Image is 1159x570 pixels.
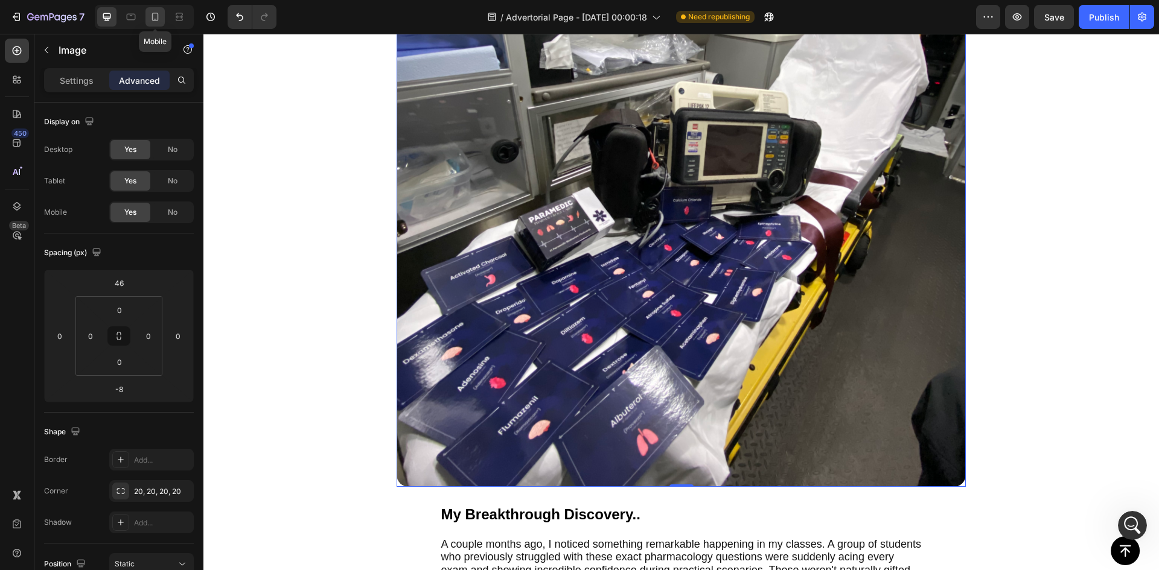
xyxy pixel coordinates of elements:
input: 0 [51,327,69,345]
input: -8 [107,380,131,398]
div: Close [212,5,234,27]
div: Publish [1089,11,1119,24]
button: Emoji picker [19,395,28,405]
input: 0px [107,301,132,319]
div: Spacing (px) [44,245,104,261]
iframe: Intercom live chat [1118,511,1147,540]
div: Paramedic says… [10,249,232,366]
span: No [168,207,177,218]
h1: Operator [59,11,101,21]
input: 0px [81,327,100,345]
div: Display on [44,114,97,130]
p: Image [59,43,161,57]
span: / [500,11,503,24]
input: 0 [169,327,187,345]
div: Mobile [44,207,67,218]
div: Tablet [44,176,65,186]
div: Meanwhile, feel free to explore our for helpful troubleshooting steps. [19,60,188,84]
iframe: Design area [203,34,1159,570]
div: Corner [44,486,68,496]
a: Help Center [19,61,186,83]
div: Beta [9,221,29,230]
input: 0px [107,353,132,371]
span: Need republishing [688,11,750,22]
div: Border [44,454,68,465]
button: 7 [5,5,90,29]
span: Advertorial Page - [DATE] 00:00:18 [506,11,647,24]
p: Advanced [119,74,160,87]
div: 20, 20, 20, 20 [134,486,191,497]
p: Settings [60,74,94,87]
span: Save [1044,12,1064,22]
div: Shadow [44,517,72,528]
p: 7 [79,10,85,24]
div: Paramedic says… [10,142,232,249]
div: Add... [134,518,191,528]
span: My Breakthrough Discovery.. [238,472,437,489]
div: Operator • 5m ago [19,123,89,130]
div: Add... [134,455,191,466]
span: Static [115,559,135,568]
div: We greatly appreciate your patience! 🙌 [19,90,188,113]
button: Send a message… [207,390,226,410]
span: Yes [124,176,136,186]
input: 46 [107,274,131,292]
span: Yes [124,207,136,218]
div: Our support team will assist you shortly. [19,31,188,54]
div: Desktop [44,144,72,155]
button: Gif picker [38,395,48,405]
input: 0px [139,327,158,345]
div: Shape [44,424,83,440]
div: 450 [11,128,29,138]
button: Start recording [77,395,86,405]
span: No [168,144,177,155]
textarea: Message… [10,370,231,390]
button: Publish [1079,5,1129,29]
div: Paramedic says… [10,366,232,407]
span: Yes [124,144,136,155]
button: Upload attachment [57,395,67,405]
button: go back [8,5,31,28]
span: No [168,176,177,186]
div: Undo/Redo [228,5,276,29]
button: Save [1034,5,1074,29]
img: Profile image for Operator [34,7,54,26]
button: Home [189,5,212,28]
div: the alignment is different on both [70,366,232,392]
